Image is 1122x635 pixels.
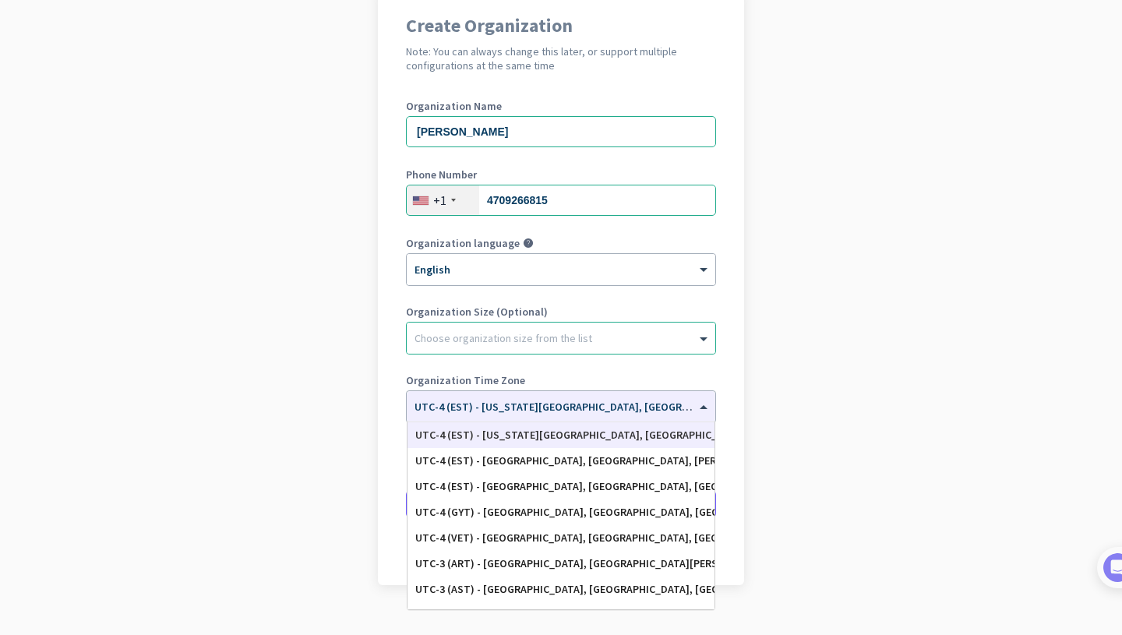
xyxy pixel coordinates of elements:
[415,506,707,519] div: UTC-4 (GYT) - [GEOGRAPHIC_DATA], [GEOGRAPHIC_DATA], [GEOGRAPHIC_DATA]
[415,454,707,467] div: UTC-4 (EST) - [GEOGRAPHIC_DATA], [GEOGRAPHIC_DATA], [PERSON_NAME] 73, Port-de-Paix
[406,375,716,386] label: Organization Time Zone
[408,422,714,609] div: Options List
[415,480,707,493] div: UTC-4 (EST) - [GEOGRAPHIC_DATA], [GEOGRAPHIC_DATA], [GEOGRAPHIC_DATA], [GEOGRAPHIC_DATA]
[415,429,707,442] div: UTC-4 (EST) - [US_STATE][GEOGRAPHIC_DATA], [GEOGRAPHIC_DATA], [GEOGRAPHIC_DATA], [GEOGRAPHIC_DATA]
[406,185,716,216] input: 201-555-0123
[406,238,520,249] label: Organization language
[406,306,716,317] label: Organization Size (Optional)
[415,531,707,545] div: UTC-4 (VET) - [GEOGRAPHIC_DATA], [GEOGRAPHIC_DATA], [GEOGRAPHIC_DATA], [GEOGRAPHIC_DATA]
[406,101,716,111] label: Organization Name
[415,557,707,570] div: UTC-3 (ART) - [GEOGRAPHIC_DATA], [GEOGRAPHIC_DATA][PERSON_NAME][GEOGRAPHIC_DATA], [GEOGRAPHIC_DATA]
[406,546,716,557] div: Go back
[415,583,707,596] div: UTC-3 (AST) - [GEOGRAPHIC_DATA], [GEOGRAPHIC_DATA], [GEOGRAPHIC_DATA], [GEOGRAPHIC_DATA]
[406,169,716,180] label: Phone Number
[433,192,446,208] div: +1
[523,238,534,249] i: help
[415,609,707,622] div: UTC-3 (AST) - [PERSON_NAME]
[406,44,716,72] h2: Note: You can always change this later, or support multiple configurations at the same time
[406,116,716,147] input: What is the name of your organization?
[406,16,716,35] h1: Create Organization
[406,490,716,518] button: Create Organization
